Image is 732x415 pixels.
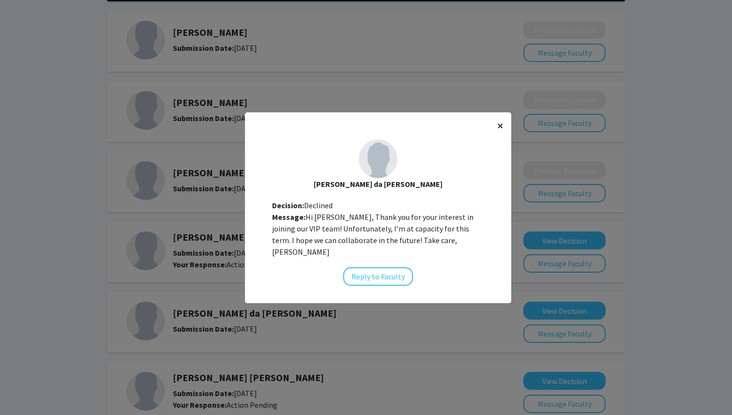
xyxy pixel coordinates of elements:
span: × [497,118,503,133]
iframe: Chat [7,371,41,408]
button: Close [489,112,511,139]
button: Reply to Faculty [343,267,413,286]
div: Declined [272,200,484,211]
div: [PERSON_NAME] da [PERSON_NAME] [253,178,503,190]
b: Decision: [272,200,304,210]
div: Hi [PERSON_NAME], Thank you for your interest in joining our VIP team! Unfortunately, I'm at capa... [272,211,484,258]
b: Message: [272,212,305,222]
